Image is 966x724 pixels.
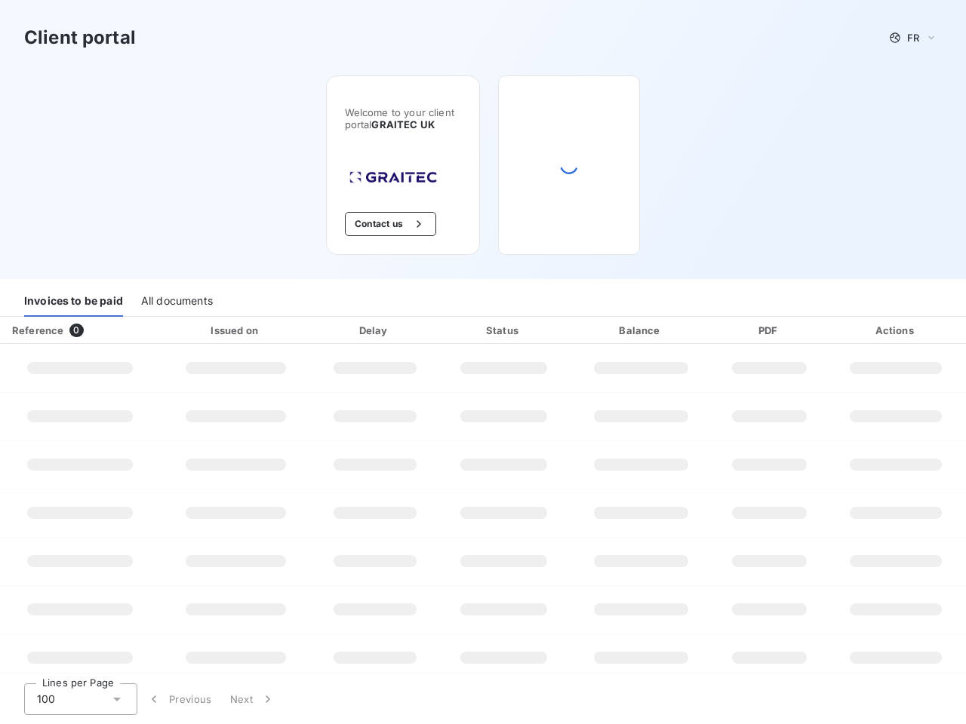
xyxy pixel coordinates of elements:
[221,683,285,715] button: Next
[907,32,919,44] span: FR
[24,24,136,51] h3: Client portal
[829,323,963,338] div: Actions
[163,323,309,338] div: Issued on
[69,324,83,337] span: 0
[141,285,213,317] div: All documents
[24,285,123,317] div: Invoices to be paid
[345,106,461,130] span: Welcome to your client portal
[573,323,710,338] div: Balance
[715,323,823,338] div: PDF
[137,683,221,715] button: Previous
[37,692,55,707] span: 100
[345,167,441,188] img: Company logo
[371,118,435,130] span: GRAITEC UK
[12,324,63,336] div: Reference
[441,323,566,338] div: Status
[315,323,435,338] div: Delay
[345,212,436,236] button: Contact us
